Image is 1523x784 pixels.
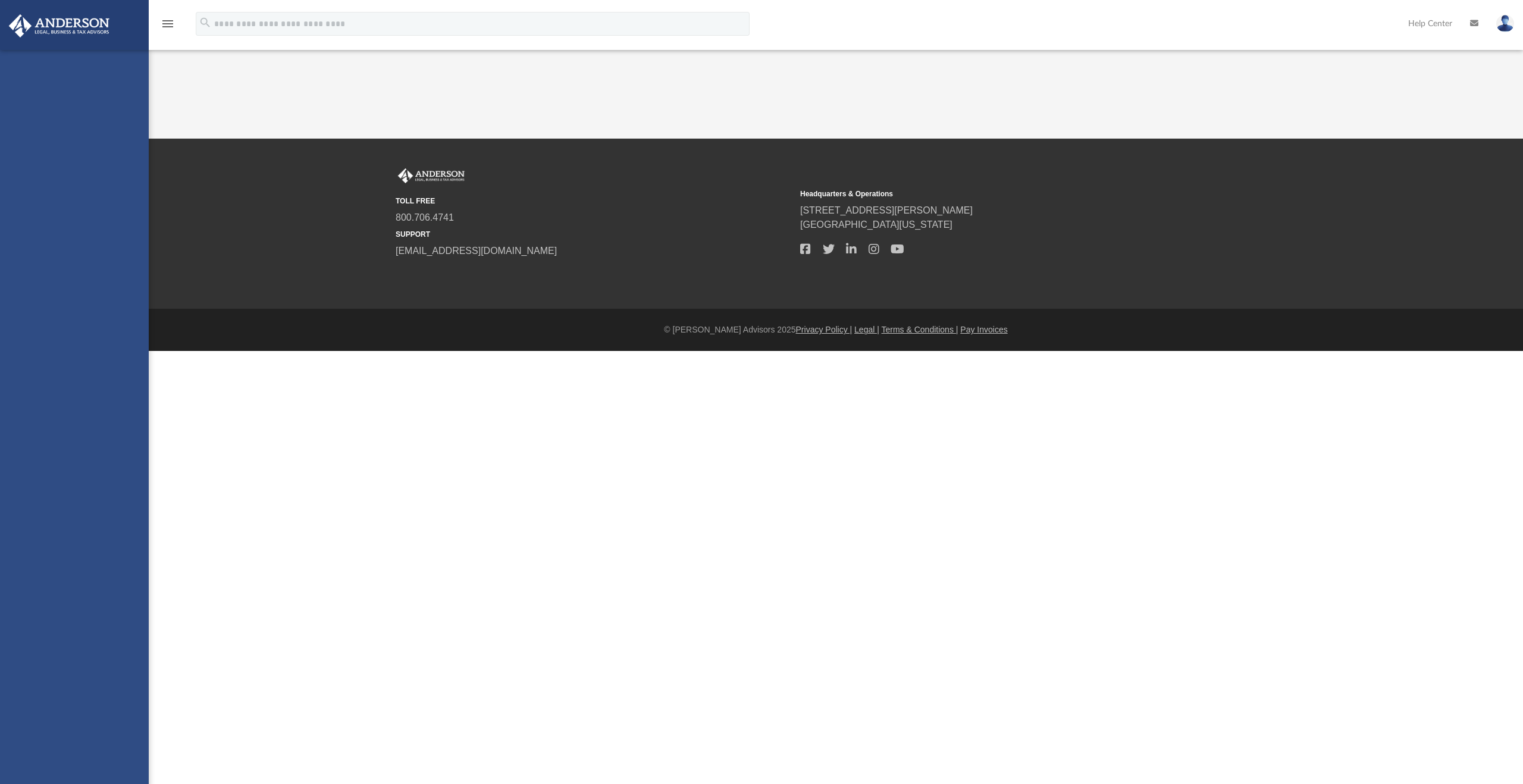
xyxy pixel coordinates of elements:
a: [STREET_ADDRESS][PERSON_NAME] [800,205,973,215]
a: 800.706.4741 [396,212,454,222]
img: User Pic [1496,15,1514,32]
small: TOLL FREE [396,196,792,206]
small: SUPPORT [396,229,792,240]
a: menu [161,23,175,31]
i: menu [161,17,175,31]
a: Legal | [854,325,879,334]
a: [GEOGRAPHIC_DATA][US_STATE] [800,219,952,230]
img: Anderson Advisors Platinum Portal [5,14,113,37]
i: search [199,16,212,29]
img: Anderson Advisors Platinum Portal [396,168,467,184]
a: [EMAIL_ADDRESS][DOMAIN_NAME] [396,246,557,256]
a: Privacy Policy | [796,325,853,334]
a: Terms & Conditions | [882,325,958,334]
small: Headquarters & Operations [800,189,1196,199]
div: © [PERSON_NAME] Advisors 2025 [149,324,1523,336]
a: Pay Invoices [960,325,1007,334]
